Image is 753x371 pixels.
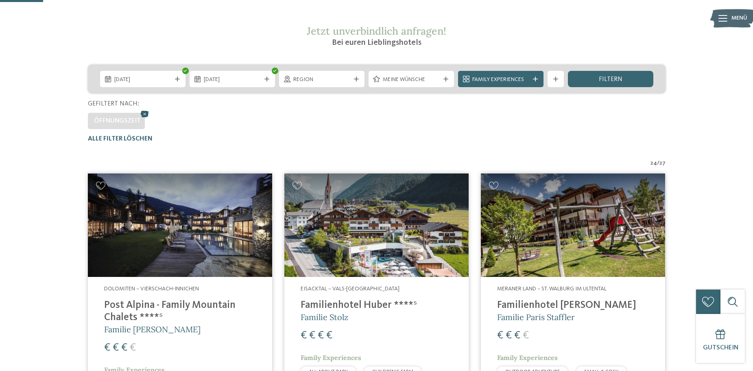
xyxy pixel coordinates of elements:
span: 27 [659,159,666,167]
span: / [657,159,659,167]
span: € [514,330,520,341]
img: Post Alpina - Family Mountain Chalets ****ˢ [88,173,272,277]
img: Familienhotels gesucht? Hier findet ihr die besten! [481,173,665,277]
span: Eisacktal – Vals-[GEOGRAPHIC_DATA] [301,286,399,292]
span: Dolomiten – Vierschach-Innichen [104,286,199,292]
span: Family Experiences [301,353,361,362]
span: Bei euren Lieblingshotels [332,39,421,47]
span: Gutschein [703,345,738,351]
span: Familie [PERSON_NAME] [104,324,201,334]
span: Region [293,76,350,84]
span: € [113,342,119,353]
span: Meraner Land – St. Walburg im Ultental [497,286,607,292]
img: Familienhotels gesucht? Hier findet ihr die besten! [284,173,469,277]
h4: Familienhotel Huber ****ˢ [301,299,452,312]
span: Jetzt unverbindlich anfragen! [307,24,446,37]
span: € [506,330,512,341]
span: Familie Paris Staffler [497,312,575,322]
span: € [104,342,110,353]
span: [DATE] [204,76,261,84]
span: Familie Stolz [301,312,348,322]
a: Gutschein [696,314,745,363]
span: € [121,342,127,353]
span: filtern [599,76,622,83]
span: [DATE] [114,76,171,84]
span: Meine Wünsche [383,76,440,84]
span: Öffnungszeit [94,118,141,124]
span: € [523,330,529,341]
h4: Post Alpina - Family Mountain Chalets ****ˢ [104,299,256,324]
span: Alle Filter löschen [88,136,153,142]
span: Family Experiences [472,76,529,84]
span: € [309,330,315,341]
span: € [130,342,136,353]
span: € [318,330,324,341]
span: Gefiltert nach: [88,101,139,107]
span: € [301,330,307,341]
h4: Familienhotel [PERSON_NAME] [497,299,649,312]
span: 24 [650,159,657,167]
span: Family Experiences [497,353,558,362]
span: € [497,330,503,341]
span: € [326,330,332,341]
